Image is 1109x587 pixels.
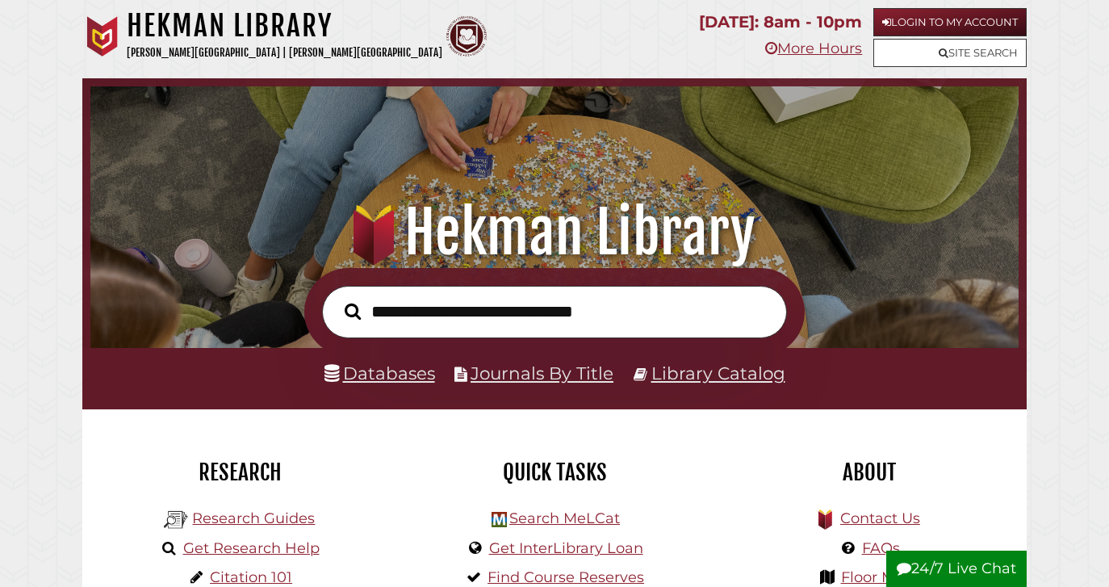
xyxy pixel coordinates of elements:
[471,363,613,384] a: Journals By Title
[873,39,1027,67] a: Site Search
[699,8,862,36] p: [DATE]: 8am - 10pm
[192,509,315,527] a: Research Guides
[107,197,1002,268] h1: Hekman Library
[345,302,361,320] i: Search
[210,568,292,586] a: Citation 101
[164,508,188,532] img: Hekman Library Logo
[183,539,320,557] a: Get Research Help
[82,16,123,57] img: Calvin University
[94,459,385,486] h2: Research
[841,568,921,586] a: Floor Maps
[651,363,785,384] a: Library Catalog
[488,568,644,586] a: Find Course Reserves
[873,8,1027,36] a: Login to My Account
[765,40,862,57] a: More Hours
[324,363,435,384] a: Databases
[724,459,1015,486] h2: About
[862,539,900,557] a: FAQs
[492,512,507,527] img: Hekman Library Logo
[446,16,487,57] img: Calvin Theological Seminary
[409,459,700,486] h2: Quick Tasks
[127,8,442,44] h1: Hekman Library
[840,509,920,527] a: Contact Us
[337,299,369,324] button: Search
[127,44,442,62] p: [PERSON_NAME][GEOGRAPHIC_DATA] | [PERSON_NAME][GEOGRAPHIC_DATA]
[509,509,620,527] a: Search MeLCat
[489,539,643,557] a: Get InterLibrary Loan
